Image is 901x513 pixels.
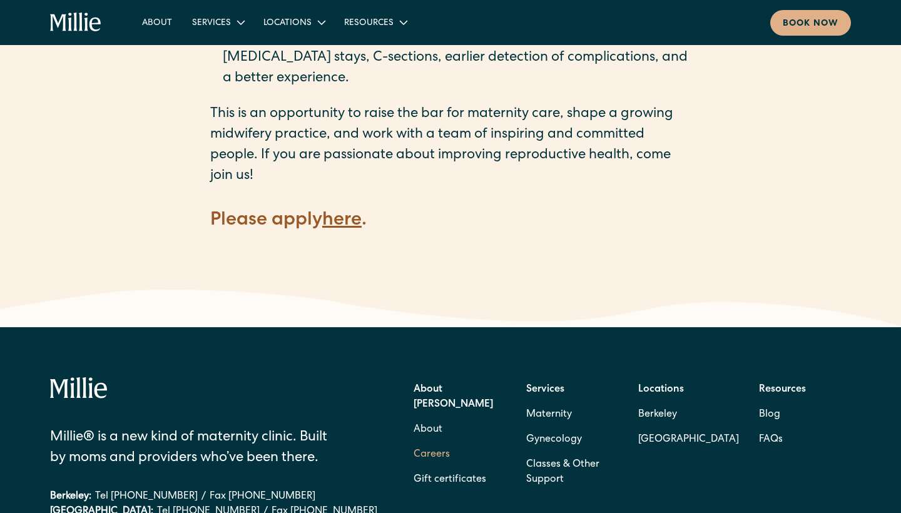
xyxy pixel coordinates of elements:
[50,489,91,504] div: Berkeley:
[253,12,334,33] div: Locations
[192,17,231,30] div: Services
[201,489,206,504] div: /
[414,467,486,492] a: Gift certificates
[759,402,780,427] a: Blog
[322,211,362,230] a: here
[210,187,691,208] p: ‍
[526,452,618,492] a: Classes & Other Support
[50,428,345,469] div: Millie® is a new kind of maternity clinic. Built by moms and providers who’ve been there.
[223,7,691,89] li: Experience a healthier pregnancy, birth, and [MEDICAL_DATA] journey. This includes (but is not li...
[526,402,572,427] a: Maternity
[759,427,783,452] a: FAQs
[770,10,851,36] a: Book now
[210,211,322,230] strong: Please apply
[638,402,739,427] a: Berkeley
[414,442,450,467] a: Careers
[759,385,806,395] strong: Resources
[210,489,315,504] a: Fax [PHONE_NUMBER]
[182,12,253,33] div: Services
[783,18,838,31] div: Book now
[344,17,394,30] div: Resources
[526,427,582,452] a: Gynecology
[638,427,739,452] a: [GEOGRAPHIC_DATA]
[334,12,416,33] div: Resources
[95,489,198,504] a: Tel [PHONE_NUMBER]
[414,417,442,442] a: About
[638,385,684,395] strong: Locations
[526,385,564,395] strong: Services
[50,13,102,33] a: home
[362,211,367,230] strong: .
[132,12,182,33] a: About
[210,234,691,255] p: ‍
[414,385,493,410] strong: About [PERSON_NAME]
[210,104,691,187] p: This is an opportunity to raise the bar for maternity care, shape a growing midwifery practice, a...
[263,17,312,30] div: Locations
